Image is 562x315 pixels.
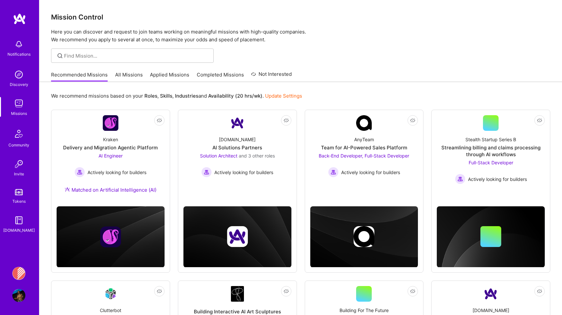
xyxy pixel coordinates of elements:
a: Applied Missions [150,71,189,82]
span: Actively looking for builders [468,176,527,183]
img: teamwork [12,97,25,110]
img: Actively looking for builders [328,167,339,177]
a: Company Logo[DOMAIN_NAME]AI Solutions PartnersSolution Architect and 3 other rolesActively lookin... [183,115,291,188]
div: Building For The Future [340,307,389,314]
i: icon EyeClosed [537,289,542,294]
img: Actively looking for builders [201,167,212,177]
i: icon EyeClosed [410,289,415,294]
img: tokens [15,189,23,195]
div: Building Interactive AI Art Sculptures [194,308,281,315]
i: icon SearchGrey [56,52,64,60]
img: Company Logo [103,286,118,301]
a: Company LogoAnyTeamTeam for AI-Powered Sales PlatformBack-End Developer, Full-Stack Developer Act... [310,115,418,188]
img: cover [183,206,291,267]
img: Banjo Health: AI Coding Tools Enablement Workshop [12,267,25,280]
img: Company logo [227,226,248,247]
img: Company Logo [103,115,118,131]
span: AI Engineer [99,153,123,158]
div: AI Solutions Partners [212,144,262,151]
p: Here you can discover and request to join teams working on meaningful missions with high-quality ... [51,28,550,44]
img: cover [310,206,418,267]
img: discovery [12,68,25,81]
img: logo [13,13,26,25]
a: Recommended Missions [51,71,108,82]
b: Skills [160,93,172,99]
span: and 3 other roles [239,153,275,158]
div: AnyTeam [354,136,374,143]
i: icon EyeClosed [284,289,289,294]
img: bell [12,38,25,51]
h3: Mission Control [51,13,550,21]
img: Actively looking for builders [455,174,465,184]
input: Find Mission... [64,52,209,59]
div: Delivery and Migration Agentic Platform [63,144,158,151]
div: Discovery [10,81,28,88]
span: Solution Architect [200,153,237,158]
div: Stealth Startup Series B [465,136,516,143]
img: cover [57,206,165,267]
img: Company Logo [230,115,245,131]
a: Update Settings [265,93,302,99]
div: [DOMAIN_NAME] [219,136,256,143]
img: Actively looking for builders [74,167,85,177]
img: Company logo [354,226,374,247]
img: Company logo [100,226,121,247]
img: Ateam Purple Icon [65,187,70,192]
img: Community [11,126,27,142]
img: Company Logo [483,286,499,302]
img: guide book [12,214,25,227]
img: cover [437,206,545,267]
div: Missions [11,110,27,117]
img: Invite [12,157,25,171]
span: Full-Stack Developer [469,160,513,165]
a: Completed Missions [197,71,244,82]
i: icon EyeClosed [157,289,162,294]
i: icon EyeClosed [284,118,289,123]
a: Company LogoKrakenDelivery and Migration Agentic PlatformAI Engineer Actively looking for builder... [57,115,165,201]
i: icon EyeClosed [157,118,162,123]
a: User Avatar [11,289,27,302]
span: Actively looking for builders [214,169,273,176]
div: Invite [14,171,24,177]
div: Tokens [12,198,26,205]
div: Matched on Artificial Intelligence (AI) [65,186,156,193]
b: Availability (20 hrs/wk) [208,93,262,99]
p: We recommend missions based on your , , and . [51,92,302,99]
div: Notifications [7,51,31,58]
div: [DOMAIN_NAME] [3,227,35,234]
div: Clutterbot [100,307,121,314]
img: Company Logo [231,286,244,302]
i: icon EyeClosed [410,118,415,123]
a: Banjo Health: AI Coding Tools Enablement Workshop [11,267,27,280]
img: Company Logo [356,115,372,131]
i: icon EyeClosed [537,118,542,123]
span: Back-End Developer, Full-Stack Developer [319,153,409,158]
div: Streamlining billing and claims processing through AI workflows [437,144,545,158]
a: All Missions [115,71,143,82]
span: Actively looking for builders [341,169,400,176]
a: Not Interested [251,70,292,82]
div: [DOMAIN_NAME] [473,307,509,314]
img: User Avatar [12,289,25,302]
span: Actively looking for builders [87,169,146,176]
b: Roles [144,93,157,99]
b: Industries [175,93,198,99]
a: Stealth Startup Series BStreamlining billing and claims processing through AI workflowsFull-Stack... [437,115,545,188]
div: Community [8,142,29,148]
div: Team for AI-Powered Sales Platform [321,144,407,151]
div: Kraken [103,136,118,143]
